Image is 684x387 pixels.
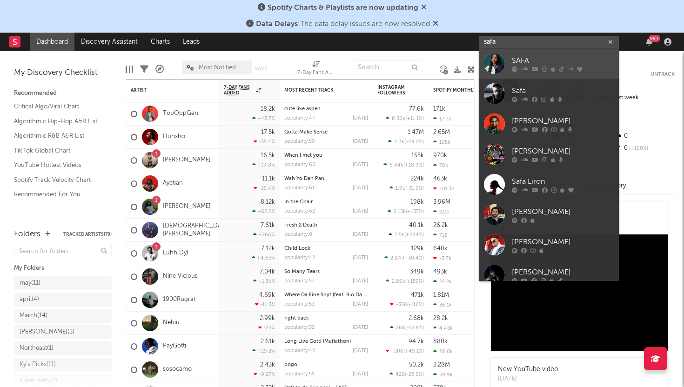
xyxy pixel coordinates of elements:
div: Recommended [14,88,112,99]
div: popularity: 59 [284,139,315,144]
a: Long Live Gotti (Mafiathon) [284,339,351,344]
div: may ( 11 ) [20,278,40,289]
div: popularity: 47 [284,116,315,121]
div: 493k [433,269,447,275]
div: 2.61k [261,339,275,345]
div: [DATE] [353,255,368,260]
div: A&R Pipeline [155,56,164,83]
span: : The data delay issues are now resolved [256,20,430,28]
a: YouTube Hottest Videos [14,160,102,170]
span: +49.1 % [405,349,422,354]
a: april(4) [14,293,112,307]
div: Spotify Monthly Listeners [433,87,503,93]
div: 2.99k [260,315,275,321]
span: Dismiss [421,4,427,12]
div: -25 % [258,325,275,331]
a: Fresh 2 Death [284,223,317,228]
span: 2.86k [392,279,405,284]
div: +266 % [253,232,275,238]
span: 7-Day Fans Added [224,85,254,96]
div: 40.1k [409,222,424,228]
a: [DEMOGRAPHIC_DATA][PERSON_NAME] [163,222,231,238]
div: 4.69k [259,292,275,298]
div: popularity: 42 [284,255,315,260]
div: popularity: 60 [284,162,315,167]
div: [PERSON_NAME] [512,206,614,217]
a: TikTok Global Chart [14,146,102,156]
a: Leads [176,33,206,51]
div: popularity: 40 [284,348,315,354]
div: popularity: 0 [284,232,312,237]
div: ( ) [388,208,424,214]
div: 7.04k [260,269,275,275]
span: -31.9 % [407,186,422,191]
div: ( ) [384,255,424,261]
div: New YouTube video [498,365,558,374]
div: March ( 14 ) [20,310,47,321]
a: Charts [144,33,176,51]
div: 718 [433,232,448,238]
a: Safa Liron [479,169,619,200]
span: 6.44k [389,163,403,168]
span: +284 % [406,233,422,238]
div: -3.7k [433,255,451,261]
div: +4.65 % [252,255,275,261]
a: Nine Vicious [163,273,198,280]
div: 28.2k [433,315,448,321]
div: 0 [613,142,675,154]
span: +18.9 % [405,163,422,168]
div: 471k [411,292,424,298]
div: 1.47M [408,129,424,135]
div: 2.28M [433,362,450,368]
div: super early ( 2 ) [20,375,57,387]
div: popularity: 62 [284,209,315,214]
div: 155k [411,153,424,159]
a: Nebiu [163,319,180,327]
a: Luhh Dyl [163,249,188,257]
span: Most Notified [199,65,236,71]
div: ( ) [389,232,424,238]
span: -49.2 % [406,140,422,145]
a: Safa [479,79,619,109]
div: 7.61k [261,222,275,228]
div: 28.6k [433,348,453,354]
div: ( ) [386,278,424,284]
a: 1900Rugrat [163,296,195,304]
span: 7.5k [395,233,404,238]
div: ( ) [386,115,424,121]
div: 2.65M [433,129,450,135]
div: ( ) [390,325,424,331]
div: In the Chair [284,200,368,205]
span: 8.56k [392,116,405,121]
div: 18.2k [261,106,275,112]
a: sosocamo [163,366,192,374]
a: TopOppGen [163,110,198,118]
div: Instagram Followers [377,85,410,96]
div: -10.3k [433,186,454,192]
div: 129k [411,246,424,252]
div: Northeast ( 1 ) [20,343,54,354]
div: -35.4 % [254,139,275,145]
div: +1.3k % [253,278,275,284]
div: [PERSON_NAME] [512,267,614,278]
div: [DATE] [498,374,558,384]
div: Safa [512,85,614,96]
div: right back [284,316,368,321]
a: Gotta Make Sense [284,130,328,135]
div: +29.2 % [252,348,275,354]
span: -206 [392,349,403,354]
div: [DATE] [353,325,368,330]
span: -356 [396,302,407,307]
div: [PERSON_NAME] ( 3 ) [20,327,74,338]
input: Search for artists [479,36,619,48]
div: 463k [433,176,447,182]
div: Filters [140,56,148,83]
a: Hunxho [163,133,185,141]
div: 77.6k [409,106,424,112]
a: may(11) [14,276,112,290]
a: Dashboard [30,33,74,51]
div: ( ) [390,301,424,307]
div: Long Live Gotti (Mafiathon) [284,339,368,344]
div: Folders [14,229,40,240]
div: 8.12k [261,199,275,205]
